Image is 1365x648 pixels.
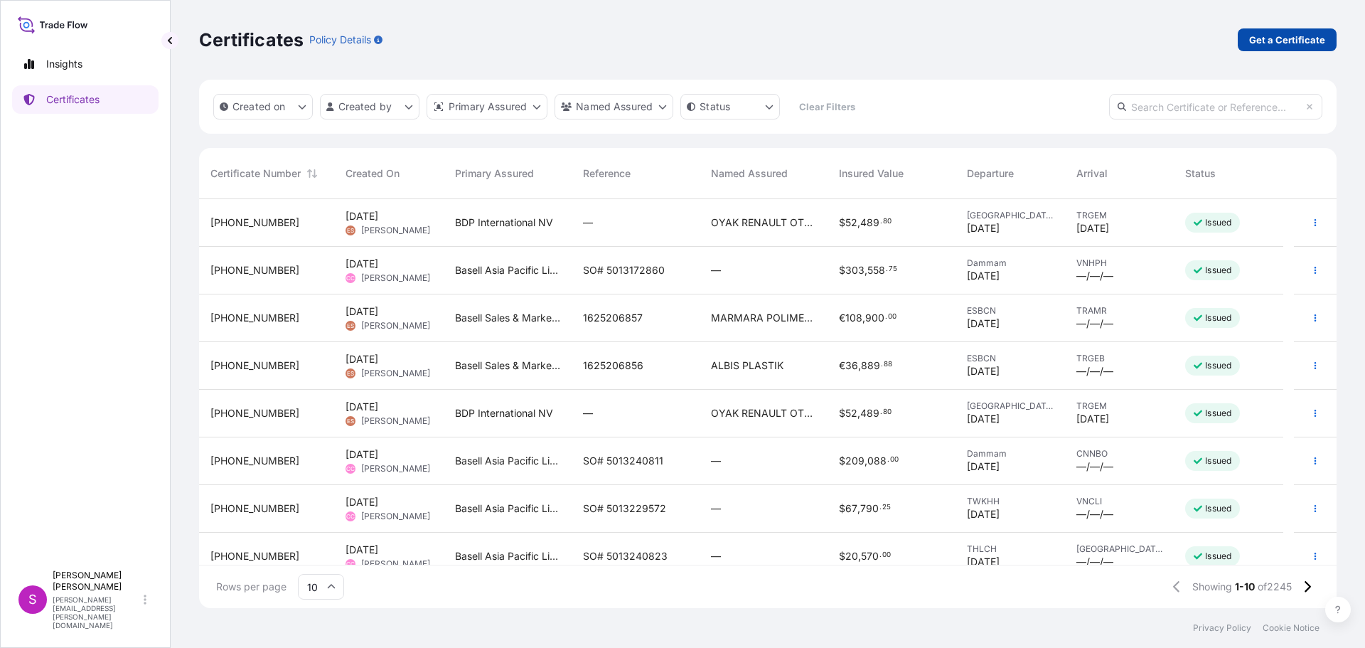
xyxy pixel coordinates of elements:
span: — [711,501,721,516]
span: S [28,593,37,607]
span: —/—/— [1076,364,1113,378]
button: Clear Filters [787,95,867,118]
span: . [880,410,882,415]
span: —/—/— [1076,460,1113,474]
span: [DATE] [967,507,1000,521]
span: Arrival [1076,166,1108,181]
span: TRGEB [1076,353,1163,364]
span: [DATE] [346,543,378,557]
span: Certificate Number [210,166,301,181]
span: Dammam [967,448,1054,460]
p: Policy Details [309,33,371,47]
span: VNHPH [1076,257,1163,269]
span: Showing [1192,580,1232,594]
span: [DATE] [967,221,1000,235]
span: [DATE] [346,209,378,223]
a: Certificates [12,85,159,114]
span: 558 [867,265,885,275]
span: TWKHH [967,496,1054,507]
p: Status [700,100,730,114]
span: [PHONE_NUMBER] [210,216,299,230]
p: Issued [1205,217,1231,228]
span: Primary Assured [455,166,534,181]
p: Issued [1205,408,1231,419]
span: [PERSON_NAME] [361,272,430,284]
span: [DATE] [346,400,378,414]
span: 80 [883,219,892,224]
button: createdOn Filter options [213,94,313,119]
p: Issued [1205,265,1231,276]
p: Get a Certificate [1249,33,1325,47]
span: [DATE] [967,460,1000,474]
span: CC [346,509,355,524]
span: 36 [845,361,858,371]
span: 108 [845,313,862,323]
span: [PHONE_NUMBER] [210,311,299,325]
span: [DATE] [346,257,378,271]
p: [PERSON_NAME][EMAIL_ADDRESS][PERSON_NAME][DOMAIN_NAME] [53,595,141,630]
p: Issued [1205,455,1231,467]
span: [GEOGRAPHIC_DATA] [967,210,1054,221]
span: — [711,454,721,468]
span: . [886,267,888,272]
span: 303 [845,265,864,275]
p: Issued [1205,360,1231,371]
span: [DATE] [1076,412,1109,426]
span: [DATE] [346,495,378,509]
p: [PERSON_NAME] [PERSON_NAME] [53,570,141,593]
span: BDP International NV [455,406,553,420]
span: MARMARA POLIMER VE TEKSTIL TICARET ANONIM SIRKETI [711,311,816,325]
span: TRGEM [1076,210,1163,221]
span: Dammam [967,257,1054,269]
span: 67 [845,504,857,514]
span: [PERSON_NAME] [361,320,430,331]
p: Issued [1205,312,1231,324]
p: Certificates [46,92,100,107]
span: Basell Sales & Marketing BV [455,358,560,373]
span: [DATE] [967,412,1000,426]
span: 20 [845,551,858,561]
span: , [857,218,860,228]
span: [GEOGRAPHIC_DATA] [1076,543,1163,555]
span: — [583,216,593,230]
p: Issued [1205,503,1231,514]
span: Basell Asia Pacific Limited [455,454,560,468]
span: —/—/— [1076,507,1113,521]
p: Insights [46,57,82,71]
span: 900 [865,313,884,323]
span: Departure [967,166,1014,181]
span: , [864,456,867,466]
span: ALBIS PLASTIK [711,358,783,373]
span: . [885,314,887,319]
span: [PERSON_NAME] [361,511,430,522]
span: — [711,549,721,563]
span: . [881,362,883,367]
span: 25 [882,505,891,510]
button: distributor Filter options [427,94,547,119]
span: SO# 5013240823 [583,549,668,563]
span: [DATE] [1076,221,1109,235]
span: ESBCN [967,353,1054,364]
span: [DATE] [346,304,378,319]
button: cargoOwner Filter options [555,94,673,119]
span: , [857,408,860,418]
button: Sort [304,165,321,182]
span: — [711,263,721,277]
span: . [880,219,882,224]
span: 889 [861,361,880,371]
span: , [857,504,860,514]
span: 52 [845,218,857,228]
span: —/—/— [1076,317,1113,331]
a: Cookie Notice [1263,622,1319,634]
span: 1625206856 [583,358,643,373]
span: [PHONE_NUMBER] [210,358,299,373]
span: [DATE] [967,317,1000,331]
span: 80 [883,410,892,415]
span: . [879,553,882,558]
span: Rows per page [216,580,287,594]
span: [DATE] [967,364,1000,378]
a: Get a Certificate [1238,28,1337,51]
span: CNNBO [1076,448,1163,460]
span: Named Assured [711,166,788,181]
span: 088 [867,456,887,466]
